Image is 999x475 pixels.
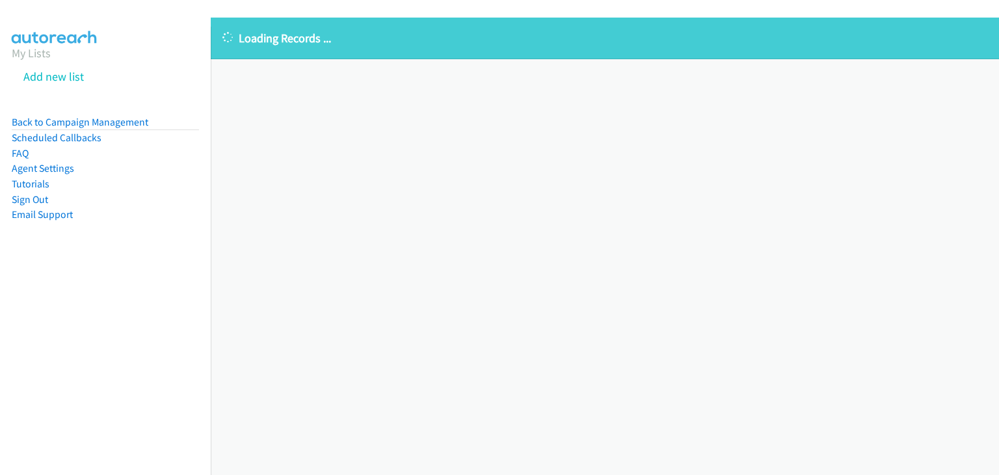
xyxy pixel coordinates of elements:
[12,193,48,206] a: Sign Out
[12,46,51,61] a: My Lists
[12,147,29,159] a: FAQ
[12,162,74,174] a: Agent Settings
[12,208,73,221] a: Email Support
[12,178,49,190] a: Tutorials
[222,29,987,47] p: Loading Records ...
[23,69,84,84] a: Add new list
[12,131,101,144] a: Scheduled Callbacks
[12,116,148,128] a: Back to Campaign Management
